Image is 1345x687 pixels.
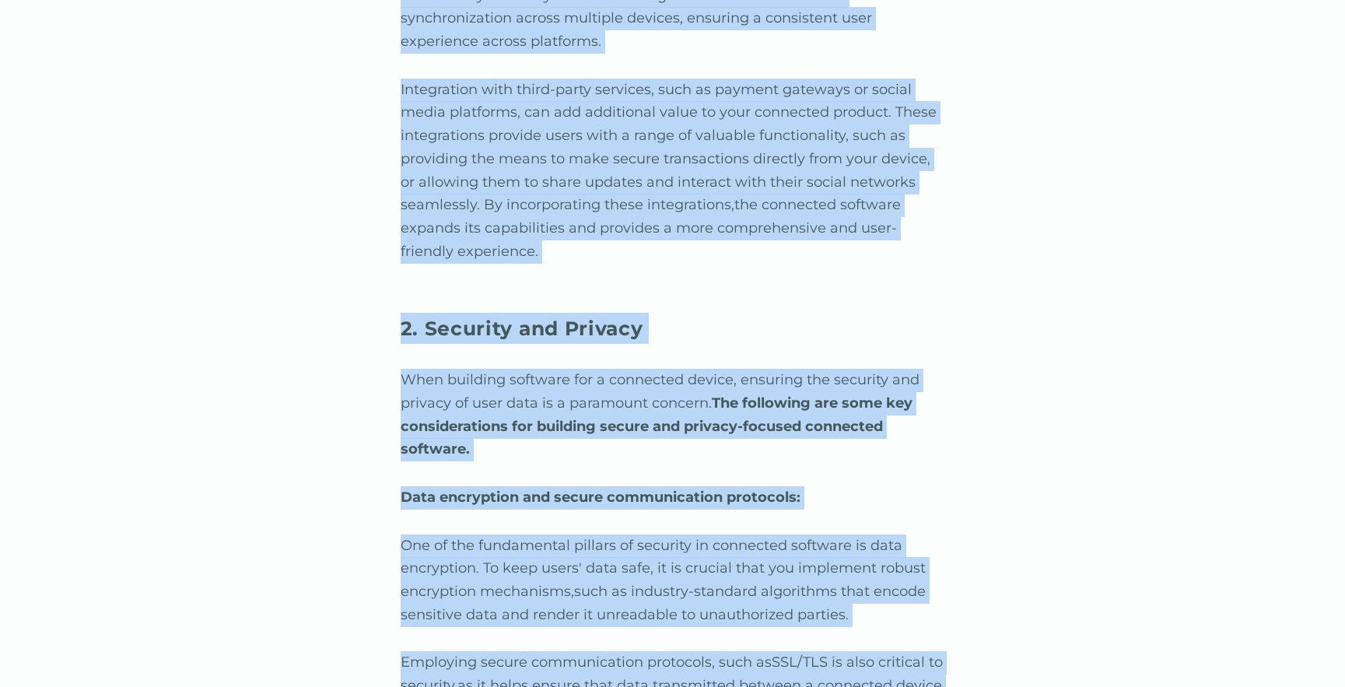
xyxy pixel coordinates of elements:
strong: Data encryption and secure communication protocols: [401,489,800,506]
strong: 2. Security and Privacy [401,317,643,340]
p: When building software for a connected device, ensuring the security and privacy of user data is ... [401,369,945,461]
strong: The following are some key considerations for building secure and privacy-focused connected softw... [401,394,912,457]
p: One of the fundamental pillars of security in connected software is data encryption. To keep user... [401,535,945,627]
p: Integration with third-party services, such as payment gateways or social media platforms, can ad... [401,79,945,264]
